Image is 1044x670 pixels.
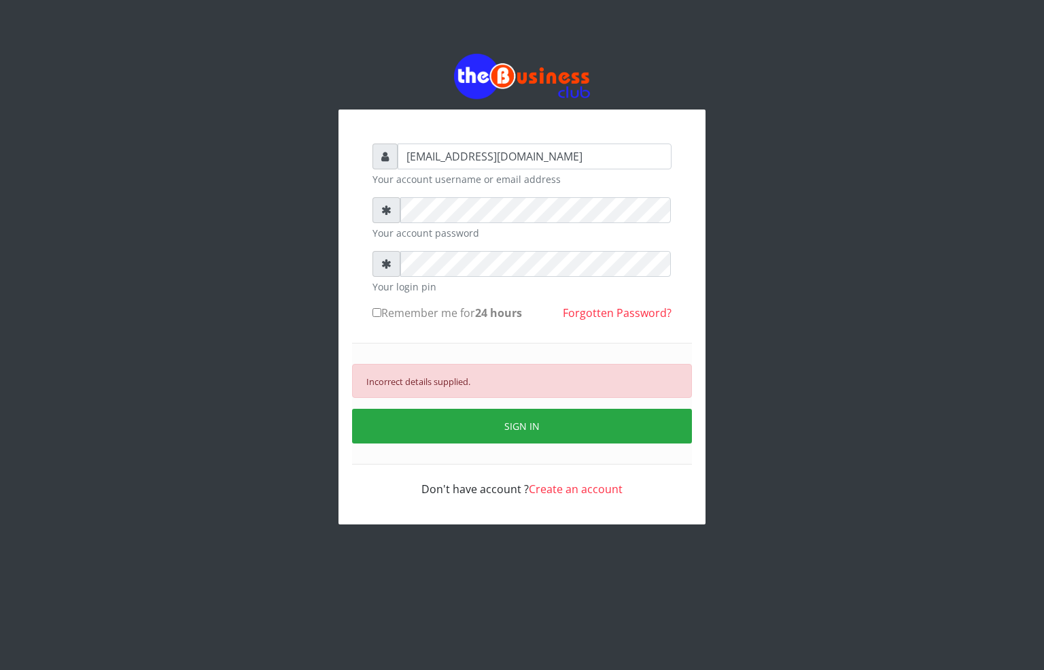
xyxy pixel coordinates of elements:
[366,375,470,388] small: Incorrect details supplied.
[372,226,672,240] small: Your account password
[372,465,672,497] div: Don't have account ?
[398,144,672,169] input: Username or email address
[563,305,672,320] a: Forgotten Password?
[372,305,522,321] label: Remember me for
[372,172,672,186] small: Your account username or email address
[529,482,623,497] a: Create an account
[475,305,522,320] b: 24 hours
[372,280,672,294] small: Your login pin
[352,409,692,443] button: SIGN IN
[372,308,381,317] input: Remember me for24 hours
